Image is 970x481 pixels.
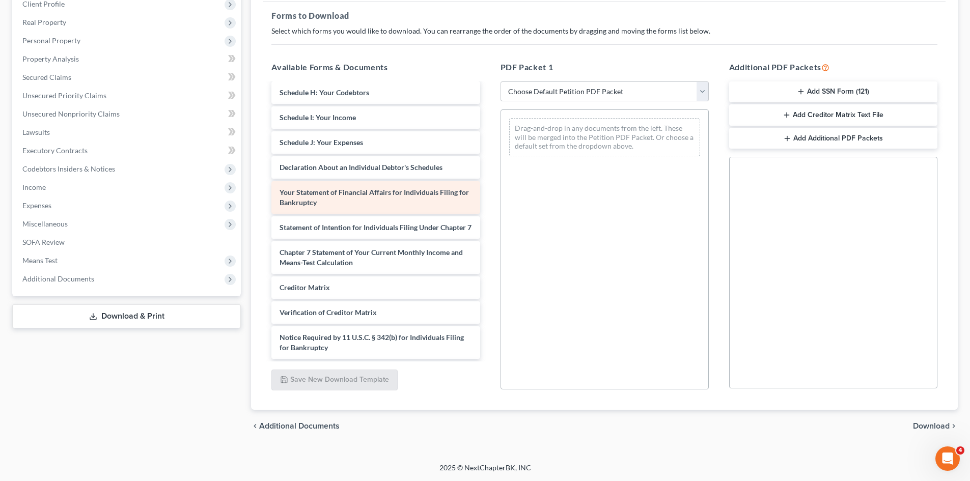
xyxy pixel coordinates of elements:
a: Secured Claims [14,68,241,87]
span: Income [22,183,46,191]
i: chevron_right [950,422,958,430]
span: Additional Documents [22,274,94,283]
span: SOFA Review [22,238,65,246]
a: Property Analysis [14,50,241,68]
span: Creditor Matrix [280,283,330,292]
div: 2025 © NextChapterBK, INC [195,463,775,481]
span: Property Analysis [22,54,79,63]
button: Add Additional PDF Packets [729,128,937,149]
a: SOFA Review [14,233,241,251]
h5: Available Forms & Documents [271,61,480,73]
span: Additional Documents [259,422,340,430]
span: Executory Contracts [22,146,88,155]
span: Statement of Intention for Individuals Filing Under Chapter 7 [280,223,472,232]
a: chevron_left Additional Documents [251,422,340,430]
span: Secured Claims [22,73,71,81]
span: 4 [956,446,964,455]
span: Means Test [22,256,58,265]
span: Schedule I: Your Income [280,113,356,122]
a: Lawsuits [14,123,241,142]
span: Unsecured Nonpriority Claims [22,109,120,118]
p: Select which forms you would like to download. You can rearrange the order of the documents by dr... [271,26,937,36]
span: Verification of Creditor Matrix [280,308,377,317]
a: Unsecured Nonpriority Claims [14,105,241,123]
button: Add Creditor Matrix Text File [729,104,937,126]
span: Your Statement of Financial Affairs for Individuals Filing for Bankruptcy [280,188,469,207]
span: Chapter 7 Statement of Your Current Monthly Income and Means-Test Calculation [280,248,463,267]
iframe: Intercom live chat [935,446,960,471]
span: Expenses [22,201,51,210]
h5: Additional PDF Packets [729,61,937,73]
span: Personal Property [22,36,80,45]
button: Save New Download Template [271,370,398,391]
button: Add SSN Form (121) [729,81,937,103]
h5: PDF Packet 1 [501,61,709,73]
span: Schedule J: Your Expenses [280,138,363,147]
span: Declaration About an Individual Debtor's Schedules [280,163,442,172]
span: Schedule H: Your Codebtors [280,88,369,97]
a: Executory Contracts [14,142,241,160]
a: Unsecured Priority Claims [14,87,241,105]
a: Download & Print [12,304,241,328]
span: Lawsuits [22,128,50,136]
span: Notice Required by 11 U.S.C. § 342(b) for Individuals Filing for Bankruptcy [280,333,464,352]
span: Miscellaneous [22,219,68,228]
span: Download [913,422,950,430]
span: Real Property [22,18,66,26]
span: Codebtors Insiders & Notices [22,164,115,173]
button: Download chevron_right [913,422,958,430]
h5: Forms to Download [271,10,937,22]
i: chevron_left [251,422,259,430]
div: Drag-and-drop in any documents from the left. These will be merged into the Petition PDF Packet. ... [509,118,700,156]
span: Unsecured Priority Claims [22,91,106,100]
